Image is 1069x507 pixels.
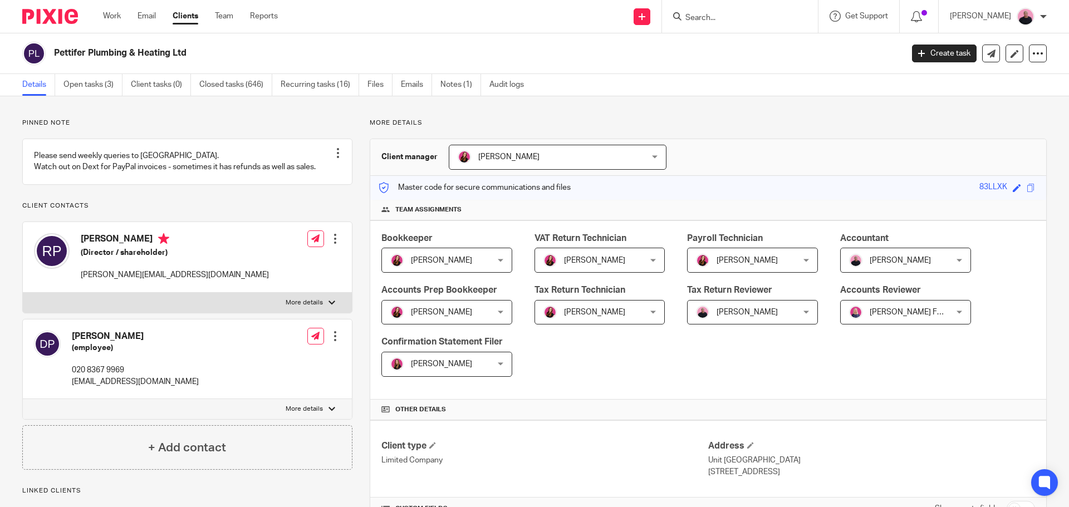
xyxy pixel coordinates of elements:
[912,45,977,62] a: Create task
[34,233,70,269] img: svg%3E
[717,257,778,264] span: [PERSON_NAME]
[148,439,226,456] h4: + Add contact
[381,286,497,294] span: Accounts Prep Bookkeeper
[411,360,472,368] span: [PERSON_NAME]
[34,331,61,357] img: svg%3E
[286,405,323,414] p: More details
[367,74,393,96] a: Files
[379,182,571,193] p: Master code for secure communications and files
[199,74,272,96] a: Closed tasks (646)
[534,286,625,294] span: Tax Return Technician
[708,455,1035,466] p: Unit [GEOGRAPHIC_DATA]
[696,254,709,267] img: 21.png
[63,74,122,96] a: Open tasks (3)
[687,286,772,294] span: Tax Return Reviewer
[381,455,708,466] p: Limited Company
[22,119,352,127] p: Pinned note
[840,234,889,243] span: Accountant
[22,9,78,24] img: Pixie
[250,11,278,22] a: Reports
[411,308,472,316] span: [PERSON_NAME]
[390,357,404,371] img: 17.png
[717,308,778,316] span: [PERSON_NAME]
[849,306,862,319] img: Cheryl%20Sharp%20FCCA.png
[390,254,404,267] img: 21.png
[81,233,269,247] h4: [PERSON_NAME]
[22,74,55,96] a: Details
[458,150,471,164] img: 21.png
[950,11,1011,22] p: [PERSON_NAME]
[22,42,46,65] img: svg%3E
[131,74,191,96] a: Client tasks (0)
[543,306,557,319] img: 21.png
[489,74,532,96] a: Audit logs
[381,234,433,243] span: Bookkeeper
[564,257,625,264] span: [PERSON_NAME]
[395,205,462,214] span: Team assignments
[103,11,121,22] a: Work
[708,466,1035,478] p: [STREET_ADDRESS]
[81,269,269,280] p: [PERSON_NAME][EMAIL_ADDRESS][DOMAIN_NAME]
[687,234,763,243] span: Payroll Technician
[478,153,540,161] span: [PERSON_NAME]
[381,337,503,346] span: Confirmation Statement Filer
[845,12,888,20] span: Get Support
[543,254,557,267] img: 21.png
[1017,8,1034,26] img: Bio%20-%20Kemi%20.png
[286,298,323,307] p: More details
[870,308,953,316] span: [PERSON_NAME] FCCA
[215,11,233,22] a: Team
[81,247,269,258] h5: (Director / shareholder)
[534,234,626,243] span: VAT Return Technician
[870,257,931,264] span: [PERSON_NAME]
[281,74,359,96] a: Recurring tasks (16)
[72,365,199,376] p: 020 8367 9969
[979,181,1007,194] div: 83LLXK
[72,342,199,353] h5: (employee)
[849,254,862,267] img: Bio%20-%20Kemi%20.png
[22,201,352,210] p: Client contacts
[173,11,198,22] a: Clients
[411,257,472,264] span: [PERSON_NAME]
[54,47,727,59] h2: Pettifer Plumbing & Heating Ltd
[158,233,169,244] i: Primary
[390,306,404,319] img: 21.png
[381,440,708,452] h4: Client type
[696,306,709,319] img: Bio%20-%20Kemi%20.png
[72,331,199,342] h4: [PERSON_NAME]
[564,308,625,316] span: [PERSON_NAME]
[72,376,199,387] p: [EMAIL_ADDRESS][DOMAIN_NAME]
[401,74,432,96] a: Emails
[370,119,1047,127] p: More details
[395,405,446,414] span: Other details
[22,486,352,495] p: Linked clients
[138,11,156,22] a: Email
[440,74,481,96] a: Notes (1)
[381,151,438,163] h3: Client manager
[840,286,921,294] span: Accounts Reviewer
[708,440,1035,452] h4: Address
[684,13,784,23] input: Search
